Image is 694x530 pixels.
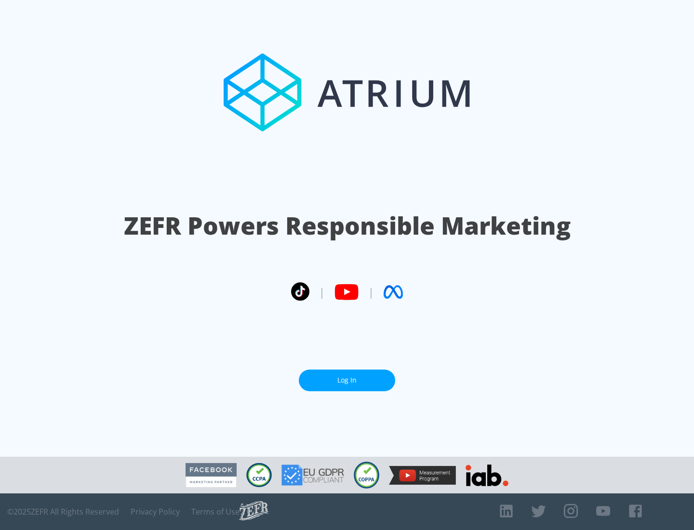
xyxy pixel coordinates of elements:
a: Log In [299,370,395,391]
img: GDPR Compliant [281,464,344,486]
img: Facebook Marketing Partner [186,463,237,488]
a: Terms of Use [191,507,240,517]
img: YouTube Measurement Program [389,466,456,485]
img: COPPA Compliant [354,462,379,489]
img: CCPA Compliant [246,463,272,487]
span: © 2025 ZEFR All Rights Reserved [7,507,119,517]
a: Privacy Policy [131,507,180,517]
span: | [319,285,325,299]
span: | [368,285,374,299]
h1: ZEFR Powers Responsible Marketing [124,209,571,242]
img: IAB [466,464,508,486]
